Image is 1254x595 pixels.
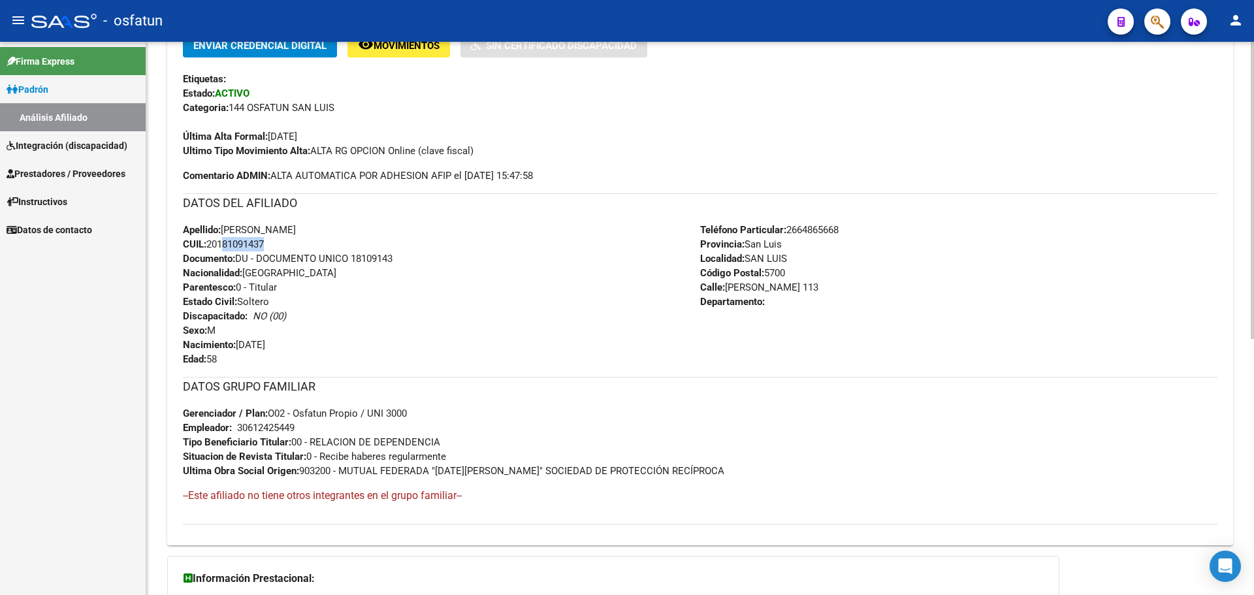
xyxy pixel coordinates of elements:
span: 00 - RELACION DE DEPENDENCIA [183,436,440,448]
strong: Sexo: [183,325,207,336]
span: [PERSON_NAME] [183,224,296,236]
span: 58 [183,353,217,365]
strong: Provincia: [700,238,745,250]
span: Firma Express [7,54,74,69]
span: San Luis [700,238,782,250]
span: Enviar Credencial Digital [193,40,327,52]
span: Instructivos [7,195,67,209]
div: 30612425449 [237,421,295,435]
span: 5700 [700,267,785,279]
strong: Categoria: [183,102,229,114]
mat-icon: remove_red_eye [358,37,374,52]
span: DU - DOCUMENTO UNICO 18109143 [183,253,393,265]
strong: CUIL: [183,238,206,250]
strong: Empleador: [183,422,232,434]
strong: Comentario ADMIN: [183,170,270,182]
span: [GEOGRAPHIC_DATA] [183,267,336,279]
strong: Parentesco: [183,281,236,293]
span: 0 - Recibe haberes regularmente [183,451,446,462]
strong: Etiquetas: [183,73,226,85]
button: Movimientos [347,33,450,57]
span: Padrón [7,82,48,97]
strong: Ultimo Tipo Movimiento Alta: [183,145,310,157]
i: NO (00) [253,310,286,322]
button: Sin Certificado Discapacidad [460,33,647,57]
strong: Ultima Obra Social Origen: [183,465,299,477]
h4: --Este afiliado no tiene otros integrantes en el grupo familiar-- [183,489,1217,503]
strong: ACTIVO [215,88,249,99]
strong: Calle: [700,281,725,293]
button: Enviar Credencial Digital [183,33,337,57]
strong: Departamento: [700,296,765,308]
span: [DATE] [183,339,265,351]
span: Integración (discapacidad) [7,138,127,153]
span: ALTA RG OPCION Online (clave fiscal) [183,145,474,157]
strong: Teléfono Particular: [700,224,786,236]
span: 0 - Titular [183,281,277,293]
span: [DATE] [183,131,297,142]
strong: Tipo Beneficiario Titular: [183,436,291,448]
div: Open Intercom Messenger [1210,551,1241,582]
div: 144 OSFATUN SAN LUIS [183,101,1217,115]
strong: Nacimiento: [183,339,236,351]
strong: Localidad: [700,253,745,265]
strong: Estado: [183,88,215,99]
strong: Situacion de Revista Titular: [183,451,306,462]
span: Sin Certificado Discapacidad [486,40,637,52]
span: ALTA AUTOMATICA POR ADHESION AFIP el [DATE] 15:47:58 [183,169,533,183]
span: M [183,325,216,336]
span: Prestadores / Proveedores [7,167,125,181]
span: Movimientos [374,40,440,52]
strong: Código Postal: [700,267,764,279]
strong: Edad: [183,353,206,365]
span: 2664865668 [700,224,839,236]
strong: Apellido: [183,224,221,236]
strong: Nacionalidad: [183,267,242,279]
mat-icon: person [1228,12,1244,28]
span: Soltero [183,296,269,308]
h3: DATOS DEL AFILIADO [183,194,1217,212]
strong: Última Alta Formal: [183,131,268,142]
span: - osfatun [103,7,163,35]
span: O02 - Osfatun Propio / UNI 3000 [183,408,407,419]
h3: Información Prestacional: [184,570,1043,588]
span: [PERSON_NAME] 113 [700,281,818,293]
h3: DATOS GRUPO FAMILIAR [183,378,1217,396]
span: SAN LUIS [700,253,787,265]
strong: Discapacitado: [183,310,248,322]
span: Datos de contacto [7,223,92,237]
strong: Estado Civil: [183,296,237,308]
strong: Documento: [183,253,235,265]
span: 20181091437 [183,238,264,250]
mat-icon: menu [10,12,26,28]
span: 903200 - MUTUAL FEDERADA "[DATE][PERSON_NAME]" SOCIEDAD DE PROTECCIÓN RECÍPROCA [183,465,724,477]
strong: Gerenciador / Plan: [183,408,268,419]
